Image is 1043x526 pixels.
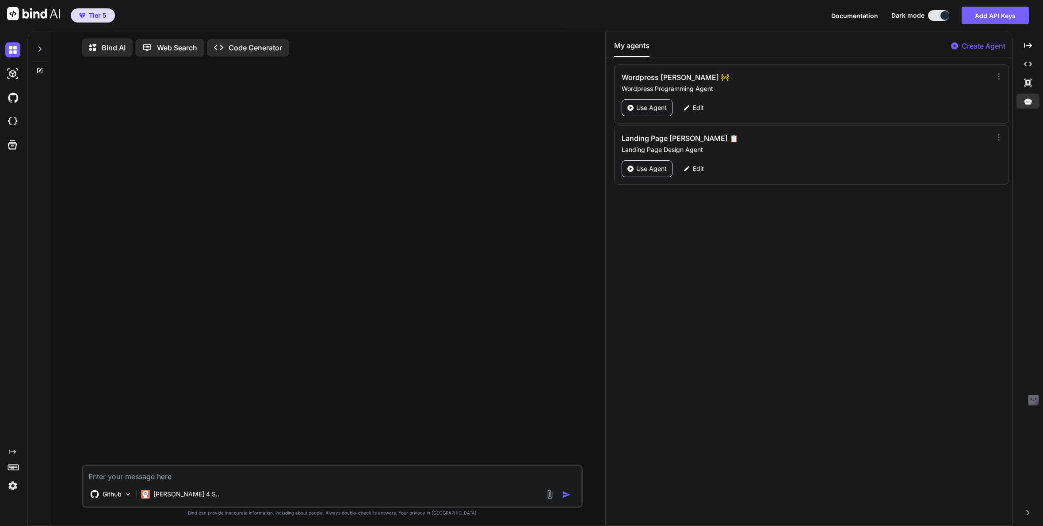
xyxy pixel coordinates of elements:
img: githubDark [5,90,20,105]
p: [PERSON_NAME] 4 S.. [153,490,219,499]
p: Code Generator [229,42,282,53]
span: Dark mode [891,11,925,20]
span: Tier 5 [89,11,107,20]
p: Wordpress Programming Agent [622,84,984,93]
button: My agents [614,40,649,57]
p: Edit [693,103,704,112]
p: Use Agent [636,103,667,112]
img: settings [5,478,20,493]
p: Landing Page Design Agent [622,145,984,154]
button: Documentation [831,11,878,20]
p: Use Agent [636,164,667,173]
span: Documentation [831,12,878,19]
button: premiumTier 5 [71,8,115,23]
img: darkAi-studio [5,66,20,81]
img: cloudideIcon [5,114,20,129]
p: Create Agent [962,41,1005,51]
p: Web Search [157,42,197,53]
img: attachment [545,489,555,500]
img: Claude 4 Sonnet [141,490,150,499]
p: Bind can provide inaccurate information, including about people. Always double-check its answers.... [82,510,582,516]
p: Edit [693,164,704,173]
img: Pick Models [124,491,132,498]
img: icon [562,490,571,499]
img: darkChat [5,42,20,57]
img: Bind AI [7,7,60,20]
img: premium [79,13,85,18]
button: Add API Keys [962,7,1029,24]
p: Bind AI [102,42,126,53]
p: Github [103,490,122,499]
h3: Wordpress [PERSON_NAME] 🚧 [622,72,875,83]
h3: Landing Page [PERSON_NAME] 📋 [622,133,875,144]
